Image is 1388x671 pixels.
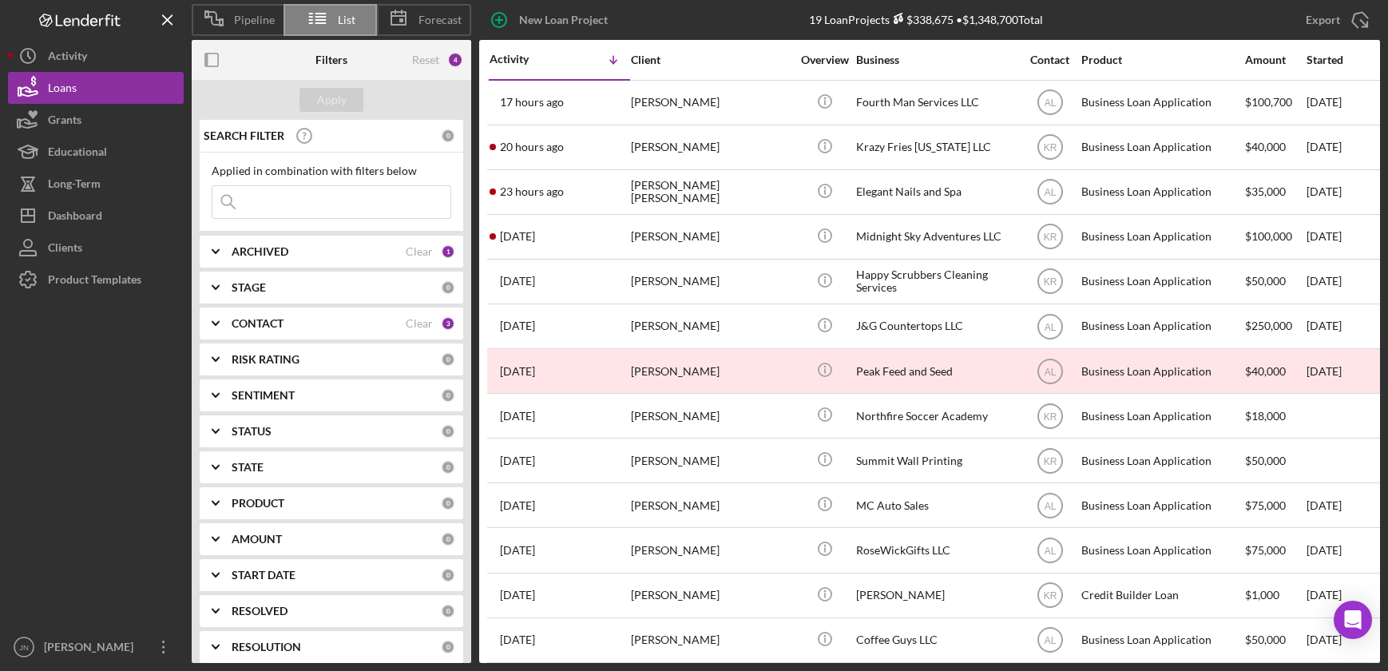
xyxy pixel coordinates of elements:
[1081,54,1241,66] div: Product
[1307,350,1378,392] div: [DATE]
[1306,4,1340,36] div: Export
[856,439,1016,482] div: Summit Wall Printing
[441,604,455,618] div: 0
[1245,54,1305,66] div: Amount
[500,589,535,602] time: 2025-09-25 17:17
[631,439,791,482] div: [PERSON_NAME]
[212,165,451,177] div: Applied in combination with filters below
[317,88,347,112] div: Apply
[232,461,264,474] b: STATE
[1245,454,1286,467] span: $50,000
[856,216,1016,258] div: Midnight Sky Adventures LLC
[856,484,1016,526] div: MC Auto Sales
[856,305,1016,347] div: J&G Countertops LLC
[8,104,184,136] button: Grants
[447,52,463,68] div: 4
[1081,216,1241,258] div: Business Loan Application
[8,72,184,104] button: Loans
[631,54,791,66] div: Client
[234,14,275,26] span: Pipeline
[1307,81,1378,124] div: [DATE]
[479,4,624,36] button: New Loan Project
[315,54,347,66] b: Filters
[441,316,455,331] div: 3
[1081,260,1241,303] div: Business Loan Application
[441,568,455,582] div: 0
[418,14,462,26] span: Forecast
[406,245,433,258] div: Clear
[441,460,455,474] div: 0
[1081,171,1241,213] div: Business Loan Application
[856,574,1016,617] div: [PERSON_NAME]
[500,455,535,467] time: 2025-09-30 19:51
[1081,350,1241,392] div: Business Loan Application
[8,168,184,200] button: Long-Term
[500,185,564,198] time: 2025-10-06 20:37
[8,232,184,264] button: Clients
[856,619,1016,661] div: Coffee Guys LLC
[232,605,288,617] b: RESOLVED
[441,496,455,510] div: 0
[500,544,535,557] time: 2025-09-26 22:15
[1245,185,1286,198] span: $35,000
[631,395,791,437] div: [PERSON_NAME]
[500,141,564,153] time: 2025-10-06 23:36
[232,389,295,402] b: SENTIMENT
[500,320,535,332] time: 2025-10-02 18:22
[856,126,1016,169] div: Krazy Fries [US_STATE] LLC
[1044,546,1056,557] text: AL
[8,40,184,72] a: Activity
[1307,574,1378,617] div: [DATE]
[1044,321,1056,332] text: AL
[48,104,81,140] div: Grants
[631,216,791,258] div: [PERSON_NAME]
[48,72,77,108] div: Loans
[1245,409,1286,423] span: $18,000
[232,497,284,510] b: PRODUCT
[631,126,791,169] div: [PERSON_NAME]
[631,350,791,392] div: [PERSON_NAME]
[856,260,1016,303] div: Happy Scrubbers Cleaning Services
[1043,411,1057,422] text: KR
[1044,97,1056,109] text: AL
[406,317,433,330] div: Clear
[48,136,107,172] div: Educational
[856,81,1016,124] div: Fourth Man Services LLC
[631,81,791,124] div: [PERSON_NAME]
[500,96,564,109] time: 2025-10-07 02:07
[856,350,1016,392] div: Peak Feed and Seed
[1307,216,1378,258] div: [DATE]
[856,529,1016,571] div: RoseWickGifts LLC
[631,305,791,347] div: [PERSON_NAME]
[1081,126,1241,169] div: Business Loan Application
[856,54,1016,66] div: Business
[1307,484,1378,526] div: [DATE]
[1081,305,1241,347] div: Business Loan Application
[500,410,535,423] time: 2025-10-01 17:36
[631,529,791,571] div: [PERSON_NAME]
[441,424,455,439] div: 0
[490,53,560,66] div: Activity
[1081,484,1241,526] div: Business Loan Application
[1245,140,1286,153] span: $40,000
[1020,54,1080,66] div: Contact
[8,200,184,232] a: Dashboard
[8,264,184,296] button: Product Templates
[232,245,288,258] b: ARCHIVED
[8,136,184,168] a: Educational
[232,317,284,330] b: CONTACT
[631,574,791,617] div: [PERSON_NAME]
[1044,635,1056,646] text: AL
[48,232,82,268] div: Clients
[856,395,1016,437] div: Northfire Soccer Academy
[1081,81,1241,124] div: Business Loan Application
[48,264,141,300] div: Product Templates
[441,129,455,143] div: 0
[48,200,102,236] div: Dashboard
[1307,619,1378,661] div: [DATE]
